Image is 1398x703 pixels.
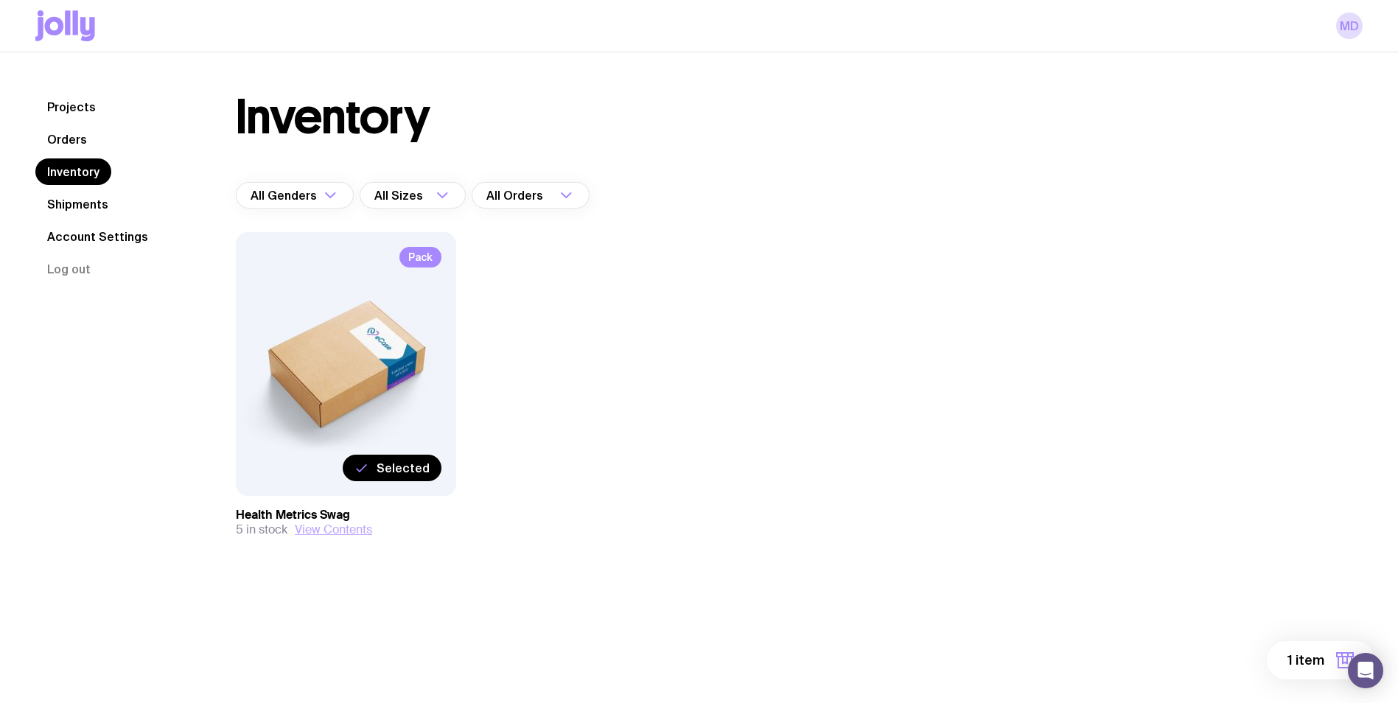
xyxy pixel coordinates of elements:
[236,94,430,141] h1: Inventory
[236,182,354,209] div: Search for option
[1287,651,1324,669] span: 1 item
[399,247,441,267] span: Pack
[35,256,102,282] button: Log out
[360,182,466,209] div: Search for option
[472,182,590,209] div: Search for option
[1267,641,1374,679] button: 1 item
[377,461,430,475] span: Selected
[236,508,456,522] h3: Health Metrics Swag
[236,522,287,537] span: 5 in stock
[546,182,556,209] input: Search for option
[35,94,108,120] a: Projects
[35,158,111,185] a: Inventory
[486,182,546,209] span: All Orders
[251,182,320,209] span: All Genders
[35,126,99,153] a: Orders
[35,223,160,250] a: Account Settings
[1348,653,1383,688] div: Open Intercom Messenger
[374,182,426,209] span: All Sizes
[295,522,372,537] button: View Contents
[426,182,432,209] input: Search for option
[1336,13,1363,39] a: MD
[35,191,120,217] a: Shipments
